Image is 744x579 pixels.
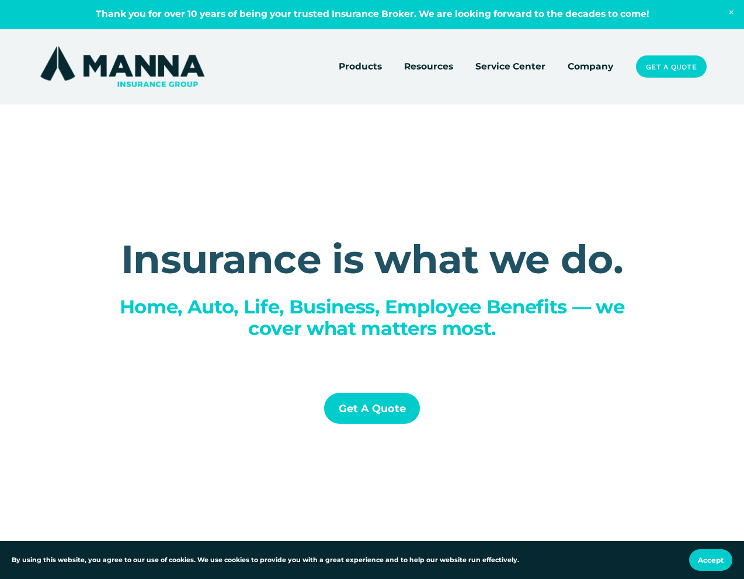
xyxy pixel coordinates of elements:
[339,60,382,74] span: Products
[636,55,707,77] a: Get a Quote
[37,44,207,89] img: Manna Insurance Group
[475,58,545,75] a: Service Center
[568,58,613,75] a: Company
[12,555,519,566] p: By using this website, you agree to our use of cookies. We use cookies to provide you with a grea...
[121,235,623,283] strong: Insurance is what we do.
[120,295,630,340] span: Home, Auto, Life, Business, Employee Benefits — we cover what matters most.
[404,58,453,75] a: folder dropdown
[339,58,382,75] a: folder dropdown
[324,393,420,424] a: Get a Quote
[689,549,732,571] button: Accept
[404,60,453,74] span: Resources
[698,556,724,564] span: Accept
